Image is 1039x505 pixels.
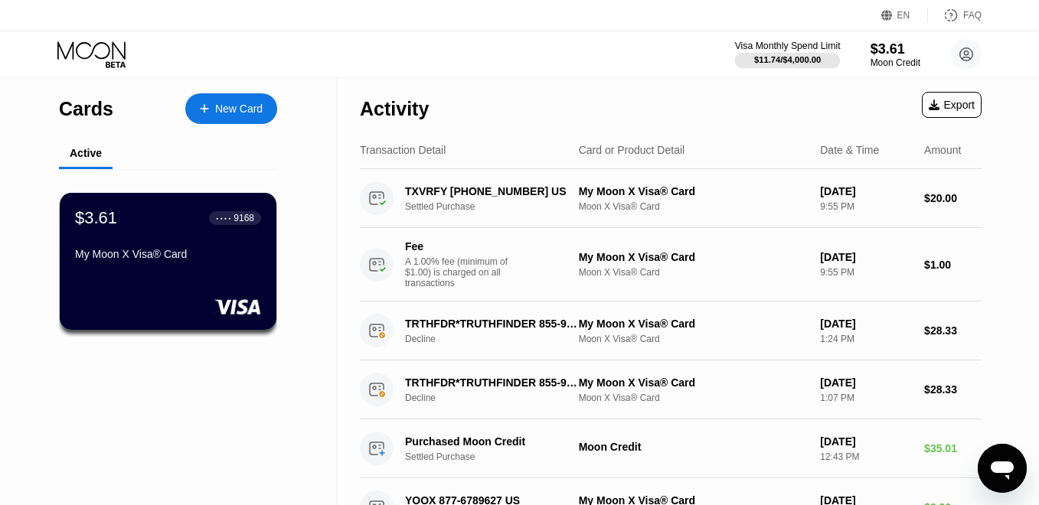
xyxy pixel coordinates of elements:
div: $3.61 [75,208,117,228]
div: $28.33 [924,324,982,337]
div: TRTHFDR*TRUTHFINDER 855-9213711 USDeclineMy Moon X Visa® CardMoon X Visa® Card[DATE]1:24 PM$28.33 [360,301,982,360]
div: ● ● ● ● [216,216,231,220]
div: New Card [215,103,263,116]
div: Transaction Detail [360,144,446,156]
div: Visa Monthly Spend Limit$11.74/$4,000.00 [736,41,839,68]
div: 9:55 PM [820,201,912,212]
div: Moon X Visa® Card [579,393,809,403]
div: EN [897,10,910,21]
div: Visa Monthly Spend Limit [735,41,841,51]
div: Moon Credit [579,441,809,453]
div: Export [929,99,975,111]
div: $1.00 [924,259,982,271]
div: TXVRFY [PHONE_NUMBER] USSettled PurchaseMy Moon X Visa® CardMoon X Visa® Card[DATE]9:55 PM$20.00 [360,169,982,228]
div: 1:24 PM [820,334,912,344]
div: Settled Purchase [405,451,591,462]
div: [DATE] [820,435,912,448]
div: TRTHFDR*TRUTHFINDER 855-9213711 US [405,318,578,330]
div: $3.61● ● ● ●9168My Moon X Visa® Card [60,193,276,330]
div: Active [70,147,102,159]
div: Cards [59,98,113,120]
div: 9168 [234,213,254,223]
div: Date & Time [820,144,879,156]
div: FAQ [963,10,982,21]
div: $35.01 [924,442,982,454]
div: [DATE] [820,376,912,389]
div: 1:07 PM [820,393,912,403]
div: Moon X Visa® Card [579,267,809,278]
div: [DATE] [820,318,912,330]
div: My Moon X Visa® Card [579,318,809,330]
div: A 1.00% fee (minimum of $1.00) is charged on all transactions [405,256,520,288]
div: TRTHFDR*TRUTHFINDER 855-9213711 USDeclineMy Moon X Visa® CardMoon X Visa® Card[DATE]1:07 PM$28.33 [360,360,982,419]
iframe: Button to launch messaging window [978,444,1027,493]
div: Fee [405,240,512,252]
div: $20.00 [924,192,982,204]
div: [DATE] [820,185,912,197]
div: Decline [405,334,591,344]
div: TXVRFY [PHONE_NUMBER] US [405,185,578,197]
div: Decline [405,393,591,403]
div: My Moon X Visa® Card [579,376,809,389]
div: FeeA 1.00% fee (minimum of $1.00) is charged on all transactionsMy Moon X Visa® CardMoon X Visa® ... [360,228,982,301]
div: EN [881,8,928,23]
div: TRTHFDR*TRUTHFINDER 855-9213711 US [405,376,578,389]
div: Purchased Moon Credit [405,435,578,448]
div: Export [922,92,982,118]
div: $11.74 / $4,000.00 [754,55,821,64]
div: Moon Credit [871,57,920,68]
div: $3.61 [871,41,920,57]
div: Purchased Moon CreditSettled PurchaseMoon Credit[DATE]12:43 PM$35.01 [360,419,982,478]
div: 12:43 PM [820,451,912,462]
div: $28.33 [924,383,982,396]
div: Moon X Visa® Card [579,201,809,212]
div: Activity [360,98,429,120]
div: FAQ [928,8,982,23]
div: $3.61Moon Credit [871,41,920,68]
div: Card or Product Detail [579,144,685,156]
div: My Moon X Visa® Card [579,251,809,263]
div: Moon X Visa® Card [579,334,809,344]
div: My Moon X Visa® Card [579,185,809,197]
div: Settled Purchase [405,201,591,212]
div: 9:55 PM [820,267,912,278]
div: New Card [185,93,277,124]
div: My Moon X Visa® Card [75,248,261,260]
div: [DATE] [820,251,912,263]
div: Amount [924,144,961,156]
